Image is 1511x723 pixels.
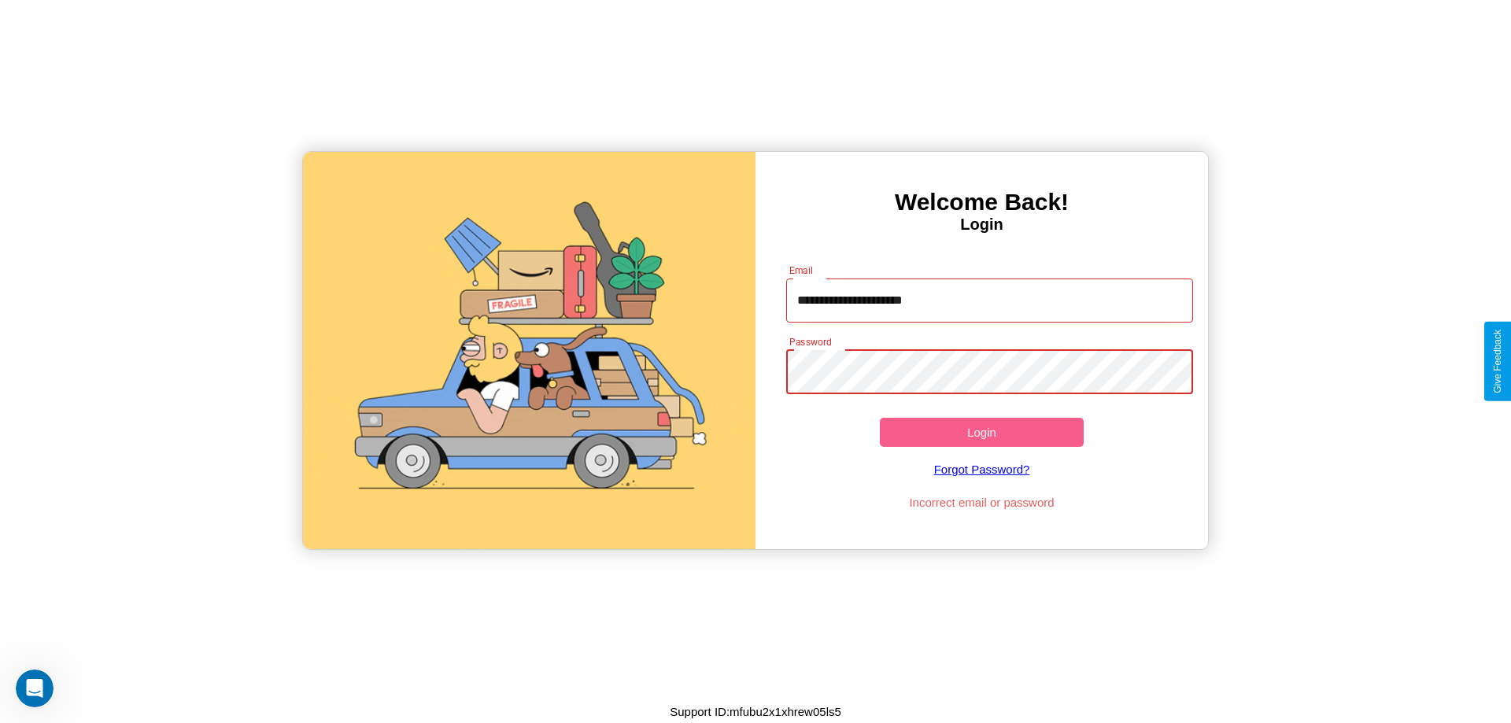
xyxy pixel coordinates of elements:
iframe: Intercom live chat [16,670,54,707]
label: Email [789,264,814,277]
p: Incorrect email or password [778,492,1186,513]
h3: Welcome Back! [755,189,1208,216]
h4: Login [755,216,1208,234]
button: Login [880,418,1084,447]
a: Forgot Password? [778,447,1186,492]
div: Give Feedback [1492,330,1503,393]
p: Support ID: mfubu2x1xhrew05ls5 [670,701,841,722]
img: gif [303,152,755,549]
label: Password [789,335,831,349]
